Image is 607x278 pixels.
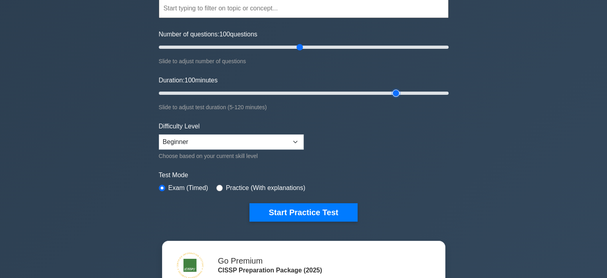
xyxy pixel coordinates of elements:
[159,122,200,131] label: Difficulty Level
[159,170,449,180] label: Test Mode
[226,183,305,193] label: Practice (With explanations)
[159,102,449,112] div: Slide to adjust test duration (5-120 minutes)
[159,76,218,85] label: Duration: minutes
[159,30,257,39] label: Number of questions: questions
[159,56,449,66] div: Slide to adjust number of questions
[184,77,195,84] span: 100
[249,203,357,222] button: Start Practice Test
[219,31,230,38] span: 100
[159,151,304,161] div: Choose based on your current skill level
[168,183,208,193] label: Exam (Timed)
